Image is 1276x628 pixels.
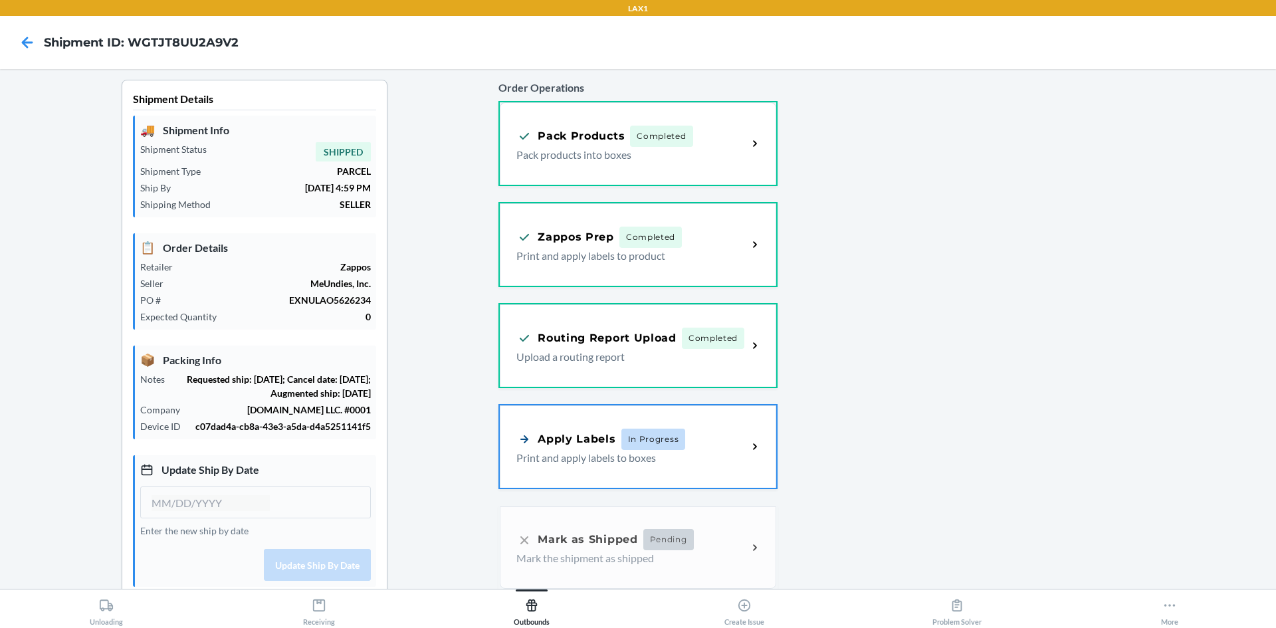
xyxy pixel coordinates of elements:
button: Outbounds [425,589,638,626]
p: EXNULAO5626234 [171,293,371,307]
span: 📋 [140,239,155,257]
div: Zappos Prep [516,229,614,245]
p: Ship By [140,181,181,195]
p: PO # [140,293,171,307]
p: Device ID [140,419,191,433]
div: Outbounds [514,593,550,626]
p: [DATE] 4:59 PM [181,181,371,195]
div: Apply Labels [516,431,615,447]
a: Pack ProductsCompletedPack products into boxes [498,101,778,186]
h4: Shipment ID: WGTJT8UU2A9V2 [44,34,239,51]
p: Notes [140,372,175,386]
p: LAX1 [628,3,648,15]
span: Completed [682,328,744,349]
p: Company [140,403,191,417]
div: Create Issue [724,593,764,626]
p: c07dad4a-cb8a-43e3-a5da-d4a5251141f5 [191,419,371,433]
a: Apply LabelsIn ProgressPrint and apply labels to boxes [498,404,778,489]
p: MeUndies, Inc. [174,276,371,290]
div: Receiving [303,593,335,626]
a: Routing Report UploadCompletedUpload a routing report [498,303,778,388]
button: Create Issue [638,589,851,626]
a: Zappos PrepCompletedPrint and apply labels to product [498,202,778,287]
p: Pack products into boxes [516,147,736,163]
p: 0 [227,310,371,324]
p: Zappos [183,260,371,274]
div: Pack Products [516,128,625,144]
span: 📦 [140,351,155,369]
p: PARCEL [211,164,371,178]
div: Routing Report Upload [516,330,677,346]
p: Shipping Method [140,197,221,211]
span: In Progress [621,429,686,450]
p: Packing Info [140,351,371,369]
button: More [1063,589,1276,626]
p: Print and apply labels to boxes [516,450,736,466]
p: Order Operations [498,80,778,96]
button: Problem Solver [851,589,1063,626]
input: MM/DD/YYYY [152,495,270,511]
p: Seller [140,276,174,290]
p: Expected Quantity [140,310,227,324]
p: Enter the new ship by date [140,524,371,538]
button: Update Ship By Date [264,549,371,581]
p: Requested ship: [DATE]; Cancel date: [DATE]; Augmented ship: [DATE] [175,372,371,400]
span: 🚚 [140,121,155,139]
button: Receiving [213,589,425,626]
div: Problem Solver [932,593,982,626]
p: Retailer [140,260,183,274]
p: SELLER [221,197,371,211]
p: Shipment Type [140,164,211,178]
p: [DOMAIN_NAME] LLC. #0001 [191,403,371,417]
span: Completed [630,126,692,147]
p: Print and apply labels to product [516,248,736,264]
p: Update Ship By Date [140,461,371,478]
span: Completed [619,227,682,248]
p: Shipment Details [133,91,376,110]
p: Shipment Info [140,121,371,139]
p: Order Details [140,239,371,257]
div: Unloading [90,593,123,626]
span: SHIPPED [316,142,371,161]
p: Shipment Status [140,142,217,156]
p: Upload a routing report [516,349,736,365]
div: More [1161,593,1178,626]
